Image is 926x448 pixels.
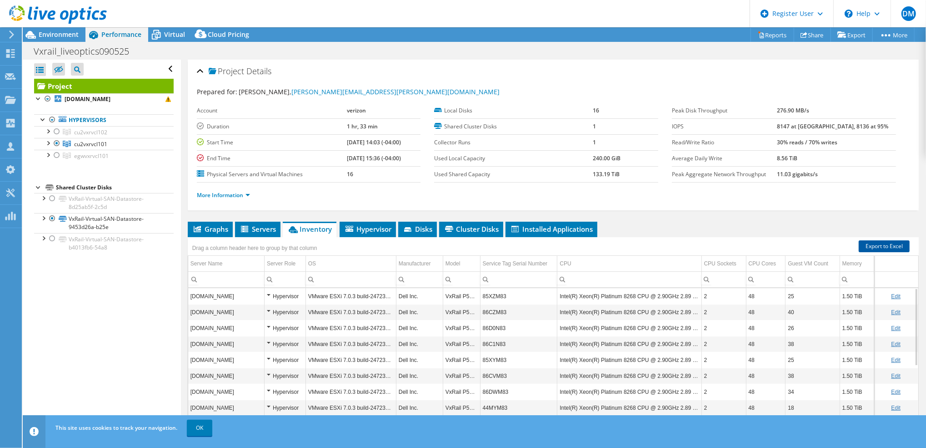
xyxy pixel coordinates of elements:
[557,304,701,320] td: Column CPU, Value Intel(R) Xeon(R) Platinum 8268 CPU @ 2.90GHz 2.89 GHz
[287,224,332,234] span: Inventory
[746,336,786,352] td: Column CPU Cores, Value 48
[891,405,901,411] a: Edit
[34,79,174,93] a: Project
[396,271,443,287] td: Column Manufacturer, Filter cell
[74,128,107,136] span: cu2vxrvcl102
[305,368,396,384] td: Column OS, Value VMware ESXi 7.0.3 build-24723872
[480,320,557,336] td: Column Service Tag Serial Number, Value 86D0N83
[305,384,396,400] td: Column OS, Value VMware ESXi 7.0.3 build-24723872
[396,352,443,368] td: Column Manufacturer, Value Dell Inc.
[746,400,786,416] td: Column CPU Cores, Value 48
[65,95,110,103] b: [DOMAIN_NAME]
[701,288,746,304] td: Column CPU Sockets, Value 2
[34,138,174,150] a: cu2vxrvcl101
[701,271,746,287] td: Column CPU Sockets, Filter cell
[840,336,874,352] td: Column Memory, Value 1.50 TiB
[443,368,480,384] td: Column Model, Value VxRail P570F
[188,368,265,384] td: Column Server Name, Value cu2vxr101ag.ibx.jetblue.com
[751,28,794,42] a: Reports
[746,384,786,400] td: Column CPU Cores, Value 48
[701,352,746,368] td: Column CPU Sockets, Value 2
[480,271,557,287] td: Column Service Tag Serial Number, Filter cell
[557,256,701,272] td: CPU Column
[396,384,443,400] td: Column Manufacturer, Value Dell Inc.
[672,138,777,147] label: Read/Write Ratio
[443,256,480,272] td: Model Column
[557,288,701,304] td: Column CPU, Value Intel(R) Xeon(R) Platinum 8268 CPU @ 2.90GHz 2.89 GHz
[480,400,557,416] td: Column Service Tag Serial Number, Value 44MYM83
[891,373,901,379] a: Edit
[777,122,889,130] b: 8147 at [GEOGRAPHIC_DATA], 8136 at 95%
[192,224,228,234] span: Graphs
[267,307,303,318] div: Hypervisor
[746,271,786,287] td: Column CPU Cores, Filter cell
[264,304,305,320] td: Column Server Role, Value Hypervisor
[443,320,480,336] td: Column Model, Value VxRail P570F
[859,240,910,252] a: Export to Excel
[840,384,874,400] td: Column Memory, Value 1.50 TiB
[396,336,443,352] td: Column Manufacturer, Value Dell Inc.
[557,352,701,368] td: Column CPU, Value Intel(R) Xeon(R) Platinum 8268 CPU @ 2.90GHz 2.89 GHz
[788,258,828,269] div: Guest VM Count
[264,336,305,352] td: Column Server Role, Value Hypervisor
[74,140,107,148] span: cu2vxrvcl101
[701,384,746,400] td: Column CPU Sockets, Value 2
[749,258,776,269] div: CPU Cores
[746,352,786,368] td: Column CPU Cores, Value 48
[840,368,874,384] td: Column Memory, Value 1.50 TiB
[701,400,746,416] td: Column CPU Sockets, Value 2
[672,122,777,131] label: IOPS
[777,170,818,178] b: 11.03 gigabits/s
[197,122,347,131] label: Duration
[786,271,840,287] td: Column Guest VM Count, Filter cell
[209,67,244,76] span: Project
[188,352,265,368] td: Column Server Name, Value cu2vxr101aa.ibx.jetblue.com
[188,336,265,352] td: Column Server Name, Value cu2vxr101ah.ibx.jetblue.com
[480,368,557,384] td: Column Service Tag Serial Number, Value 86CVM83
[34,150,174,162] a: egwvxrvcl101
[264,400,305,416] td: Column Server Role, Value Hypervisor
[264,368,305,384] td: Column Server Role, Value Hypervisor
[786,384,840,400] td: Column Guest VM Count, Value 34
[190,242,320,255] div: Drag a column header here to group by that column
[197,87,237,96] label: Prepared for:
[891,357,901,363] a: Edit
[264,271,305,287] td: Column Server Role, Filter cell
[746,320,786,336] td: Column CPU Cores, Value 48
[786,400,840,416] td: Column Guest VM Count, Value 18
[480,336,557,352] td: Column Service Tag Serial Number, Value 86C1N83
[891,389,901,395] a: Edit
[434,170,593,179] label: Used Shared Capacity
[187,420,212,436] a: OK
[239,87,500,96] span: [PERSON_NAME],
[267,339,303,350] div: Hypervisor
[101,30,141,39] span: Performance
[557,384,701,400] td: Column CPU, Value Intel(R) Xeon(R) Platinum 8268 CPU @ 2.90GHz 2.89 GHz
[188,237,919,431] div: Data grid
[746,368,786,384] td: Column CPU Cores, Value 48
[445,258,460,269] div: Model
[480,256,557,272] td: Service Tag Serial Number Column
[305,336,396,352] td: Column OS, Value VMware ESXi 7.0.3 build-24723872
[786,336,840,352] td: Column Guest VM Count, Value 38
[188,400,265,416] td: Column Server Name, Value cu2vxr101ap.ibx.jetblue.com
[593,122,596,130] b: 1
[746,288,786,304] td: Column CPU Cores, Value 48
[840,271,874,287] td: Column Memory, Filter cell
[443,336,480,352] td: Column Model, Value VxRail P570F
[267,323,303,334] div: Hypervisor
[444,224,499,234] span: Cluster Disks
[188,256,265,272] td: Server Name Column
[188,384,265,400] td: Column Server Name, Value cu2vxr101an.ibx.jetblue.com
[786,352,840,368] td: Column Guest VM Count, Value 25
[831,28,873,42] a: Export
[443,384,480,400] td: Column Model, Value VxRail P570F
[396,320,443,336] td: Column Manufacturer, Value Dell Inc.
[347,138,401,146] b: [DATE] 14:03 (-04:00)
[197,191,250,199] a: More Information
[34,114,174,126] a: Hypervisors
[672,106,777,115] label: Peak Disk Throughput
[308,258,316,269] div: OS
[891,309,901,316] a: Edit
[396,256,443,272] td: Manufacturer Column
